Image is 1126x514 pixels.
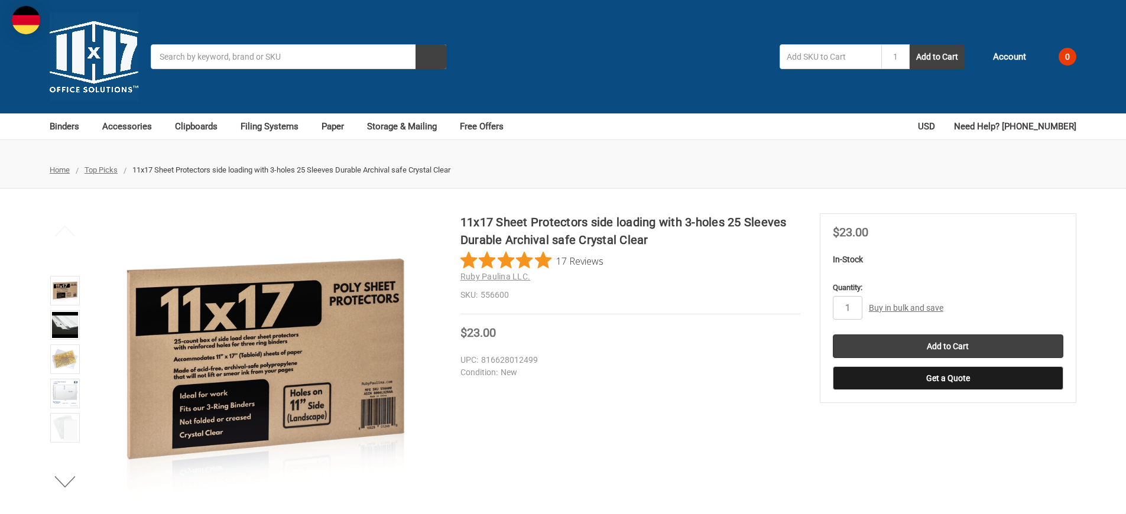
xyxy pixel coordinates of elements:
[833,282,1063,294] label: Quantity:
[833,366,1063,390] button: Get a Quote
[460,326,496,340] span: $23.00
[367,113,447,139] a: Storage & Mailing
[52,380,78,406] img: 11x17 Sheet Protectors side loading with 3-holes 25 Sleeves Durable Archival safe Crystal Clear
[85,165,118,174] a: Top Picks
[460,113,504,139] a: Free Offers
[1039,41,1076,72] a: 0
[556,252,603,269] span: 17 Reviews
[780,44,881,69] input: Add SKU to Cart
[918,113,942,139] a: USD
[460,289,800,301] dd: 556600
[993,50,1026,64] span: Account
[47,470,83,493] button: Next
[1059,48,1076,66] span: 0
[460,354,478,366] dt: UPC:
[869,303,943,313] a: Buy in bulk and save
[12,6,40,34] img: duty and tax information for Germany
[241,113,309,139] a: Filing Systems
[151,44,446,69] input: Search by keyword, brand or SKU
[118,213,413,509] img: 11x17 Sheet Protectors side loading with 3-holes 25 Sleeves Durable Archival safe Crystal Clear
[460,366,498,379] dt: Condition:
[954,113,1076,139] a: Need Help? [PHONE_NUMBER]
[102,113,163,139] a: Accessories
[460,252,603,269] button: Rated 4.8 out of 5 stars from 17 reviews. Jump to reviews.
[460,366,795,379] dd: New
[910,44,965,69] button: Add to Cart
[460,354,795,366] dd: 816628012499
[322,113,355,139] a: Paper
[52,415,78,441] img: 11x17 Sheet Protectors side loading with 3-holes 25 Sleeves Durable Archival safe Crystal Clear
[47,219,83,243] button: Previous
[52,312,78,338] img: 11x17 Sheet Protectors side loading with 3-holes 25 Sleeves Durable Archival safe Crystal Clear
[52,278,78,304] img: 11x17 Sheet Protectors side loading with 3-holes 25 Sleeves Durable Archival safe Crystal Clear
[50,12,138,101] img: 11x17z.com
[50,165,70,174] a: Home
[460,213,800,249] h1: 11x17 Sheet Protectors side loading with 3-holes 25 Sleeves Durable Archival safe Crystal Clear
[52,346,78,372] img: 11x17 Sheet Protector Poly with holes on 11" side 556600
[175,113,228,139] a: Clipboards
[833,253,1063,266] p: In-Stock
[50,113,90,139] a: Binders
[460,289,478,301] dt: SKU:
[132,165,450,174] span: 11x17 Sheet Protectors side loading with 3-holes 25 Sleeves Durable Archival safe Crystal Clear
[833,334,1063,358] input: Add to Cart
[833,225,868,239] span: $23.00
[460,272,530,281] a: Ruby Paulina LLC.
[977,41,1026,72] a: Account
